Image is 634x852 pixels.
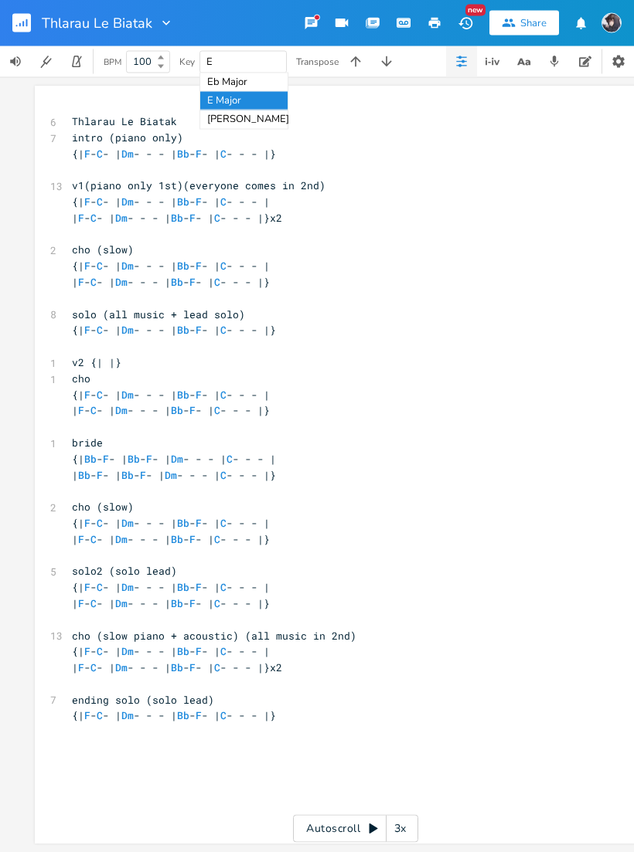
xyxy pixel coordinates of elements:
[121,709,134,723] span: Dm
[165,469,177,483] span: Dm
[78,533,84,547] span: F
[78,276,84,290] span: F
[72,694,214,708] span: ending solo (solo lead)
[72,645,270,659] span: {| - - | - - - | - - | - - - |
[220,389,227,402] span: C
[200,73,288,92] div: Eb Major
[220,195,227,209] span: C
[84,517,90,531] span: F
[196,709,202,723] span: F
[220,645,227,659] span: C
[200,92,288,110] div: E Major
[489,11,559,36] button: Share
[90,597,97,611] span: C
[196,517,202,531] span: F
[121,517,134,531] span: Dm
[214,533,220,547] span: C
[72,630,356,643] span: cho (slow piano + acoustic) (all music in 2nd)
[97,709,103,723] span: C
[189,533,196,547] span: F
[72,372,90,386] span: cho
[196,389,202,402] span: F
[189,661,196,675] span: F
[177,709,189,723] span: Bb
[220,469,227,483] span: C
[97,517,103,531] span: C
[72,179,326,193] span: v1(piano only 1st)(everyone comes in 2nd)
[220,260,227,273] span: C
[177,260,189,273] span: Bb
[520,16,547,30] div: Share
[84,324,90,338] span: F
[196,260,202,273] span: F
[97,389,103,402] span: C
[72,597,270,611] span: | - - | - - - | - - | - - - |}
[72,115,177,129] span: Thlarau Le Biatak
[72,565,177,579] span: solo2 (solo lead)
[84,453,97,467] span: Bb
[72,436,103,450] span: bride
[72,260,270,273] span: {| - - | - - - | - - | - - - |
[72,308,245,322] span: solo (all music + lead solo)
[115,533,128,547] span: Dm
[171,533,183,547] span: Bb
[84,645,90,659] span: F
[220,517,227,531] span: C
[121,389,134,402] span: Dm
[72,148,276,161] span: {| - - | - - - | - - | - - - |}
[104,58,121,66] div: BPM
[72,131,183,145] span: intro (piano only)
[189,276,196,290] span: F
[196,581,202,595] span: F
[196,645,202,659] span: F
[177,517,189,531] span: Bb
[72,404,270,418] span: | - - | - - - | - - | - - - |}
[72,356,121,370] span: v2 {| |}
[196,324,202,338] span: F
[84,260,90,273] span: F
[90,276,97,290] span: C
[450,9,481,37] button: New
[84,389,90,402] span: F
[72,469,276,483] span: | - - | - - | - - - | - - - |}
[84,709,90,723] span: F
[72,324,276,338] span: {| - - | - - - | - - | - - - |}
[97,148,103,161] span: C
[177,581,189,595] span: Bb
[97,260,103,273] span: C
[214,597,220,611] span: C
[214,212,220,226] span: C
[72,212,282,226] span: | - - | - - - | - - | - - - |}x2
[90,533,97,547] span: C
[103,453,109,467] span: F
[171,453,183,467] span: Dm
[42,16,152,30] span: Thlarau Le Biatak
[220,709,227,723] span: C
[121,324,134,338] span: Dm
[171,597,183,611] span: Bb
[97,324,103,338] span: C
[177,195,189,209] span: Bb
[121,581,134,595] span: Dm
[121,148,134,161] span: Dm
[78,212,84,226] span: F
[72,501,134,514] span: cho (slow)
[171,404,183,418] span: Bb
[97,195,103,209] span: C
[128,453,140,467] span: Bb
[72,243,134,257] span: cho (slow)
[115,404,128,418] span: Dm
[97,581,103,595] span: C
[214,404,220,418] span: C
[189,404,196,418] span: F
[177,148,189,161] span: Bb
[72,276,270,290] span: | - - | - - - | - - | - - - |}
[72,661,282,675] span: | - - | - - - | - - | - - - |}x2
[72,453,276,467] span: {| - - | - - | - - - | - - - |
[90,212,97,226] span: C
[296,57,339,66] div: Transpose
[200,110,288,129] div: [PERSON_NAME]
[465,5,486,16] div: New
[220,324,227,338] span: C
[602,13,622,33] img: 6F Soke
